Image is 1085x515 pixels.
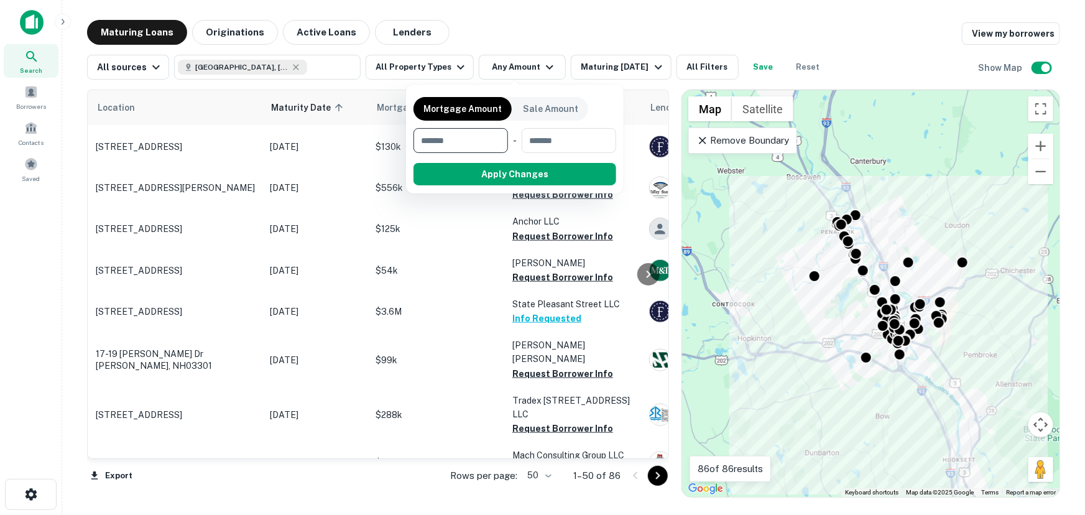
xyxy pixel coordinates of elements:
p: Mortgage Amount [423,102,502,116]
p: Sale Amount [523,102,578,116]
div: - [513,128,517,153]
button: Apply Changes [413,163,616,185]
iframe: Chat Widget [1023,415,1085,475]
